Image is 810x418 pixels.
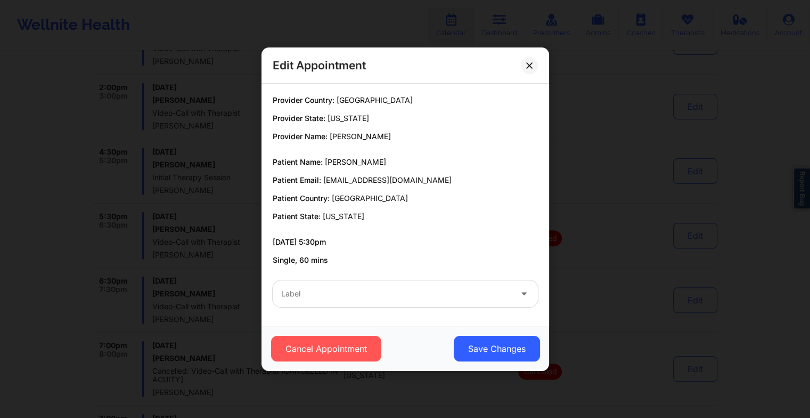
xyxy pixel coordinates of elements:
[337,95,413,104] span: [GEOGRAPHIC_DATA]
[273,255,538,266] p: Single, 60 mins
[273,211,538,222] p: Patient State:
[273,157,538,167] p: Patient Name:
[323,175,452,184] span: [EMAIL_ADDRESS][DOMAIN_NAME]
[273,193,538,204] p: Patient Country:
[273,131,538,142] p: Provider Name:
[271,336,381,361] button: Cancel Appointment
[330,132,391,141] span: [PERSON_NAME]
[273,95,538,106] p: Provider Country:
[332,194,408,203] span: [GEOGRAPHIC_DATA]
[323,212,364,221] span: [US_STATE]
[273,237,538,247] p: [DATE] 5:30pm
[453,336,539,361] button: Save Changes
[273,113,538,124] p: Provider State:
[273,58,366,73] h2: Edit Appointment
[325,157,386,166] span: [PERSON_NAME]
[328,114,369,123] span: [US_STATE]
[273,175,538,186] p: Patient Email:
